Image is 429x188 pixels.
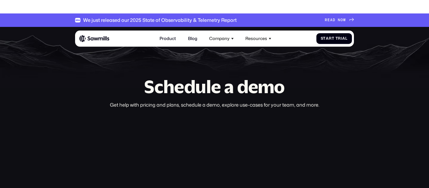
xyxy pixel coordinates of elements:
[341,18,343,22] span: O
[325,18,354,22] a: READNOW
[345,36,348,41] span: l
[323,36,326,41] span: t
[185,33,200,44] a: Blog
[343,18,346,22] span: W
[326,36,329,41] span: a
[338,36,341,41] span: r
[75,102,354,108] div: Get help with pricing and plans, schedule a demo, explore use-cases for your team, and more.
[341,36,342,41] span: i
[330,18,333,22] span: A
[209,36,230,41] div: Company
[333,18,335,22] span: D
[321,36,323,41] span: S
[325,18,327,22] span: R
[75,78,354,96] h1: Schedule a demo
[83,17,237,23] div: We just released our 2025 State of Observability & Telemetry Report
[342,36,345,41] span: a
[338,18,341,22] span: N
[332,36,334,41] span: t
[245,36,267,41] div: Resources
[329,36,332,41] span: r
[335,36,338,41] span: T
[316,33,352,44] a: StartTrial
[327,18,330,22] span: E
[157,33,179,44] a: Product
